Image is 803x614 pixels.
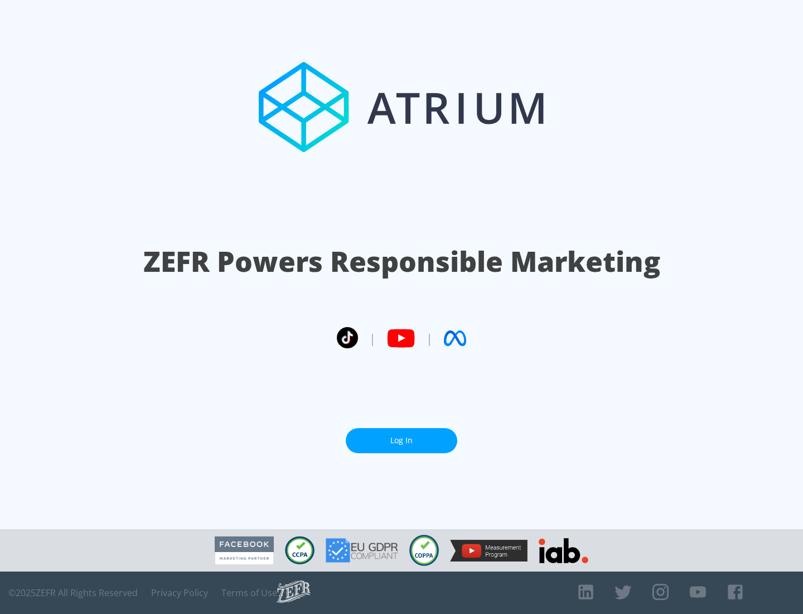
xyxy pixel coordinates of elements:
img: IAB [539,538,588,563]
img: COPPA Compliant [409,535,439,566]
a: Privacy Policy [151,587,208,598]
img: YouTube Measurement Program [450,540,528,562]
span: | [426,330,433,347]
img: Facebook Marketing Partner [215,536,274,565]
a: Log In [346,428,457,453]
img: GDPR Compliant [326,538,398,563]
span: | [369,330,376,347]
span: © 2025 ZEFR All Rights Reserved [8,587,138,598]
h1: ZEFR Powers Responsible Marketing [143,242,660,281]
a: Terms of Use [221,587,277,598]
img: CCPA Compliant [285,536,315,564]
